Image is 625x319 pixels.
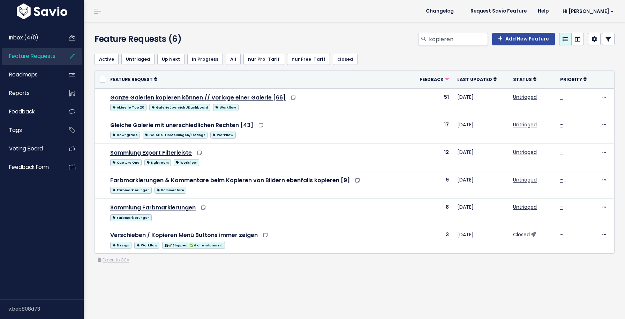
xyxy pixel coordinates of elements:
[110,214,152,221] span: Farbmarkierungen
[453,226,509,253] td: [DATE]
[9,34,38,41] span: Inbox (4/0)
[563,9,614,14] span: Hi [PERSON_NAME]
[110,104,146,111] span: Aktuelle Top 20
[560,94,563,101] a: -
[560,121,563,128] a: -
[155,185,186,194] a: Kommentare
[210,132,235,139] span: Workflow
[110,240,131,249] a: Design
[2,67,58,83] a: Roadmaps
[560,149,563,156] a: -
[2,122,58,138] a: Tags
[2,141,58,157] a: Voting Board
[453,171,509,199] td: [DATE]
[110,149,192,157] a: Sammlung Export Filterleiste
[98,257,129,263] a: Export to CSV
[110,76,157,83] a: Feature Request
[134,240,159,249] a: Workflow
[513,121,537,128] a: Untriaged
[409,199,453,226] td: 8
[155,187,186,194] span: Kommentare
[420,76,444,82] span: Feedback
[134,242,159,249] span: Workflow
[513,76,536,83] a: Status
[409,116,453,143] td: 17
[149,104,210,111] span: Galerieübersicht/Dashboard
[210,130,235,139] a: Workflow
[453,143,509,171] td: [DATE]
[9,145,43,152] span: Voting Board
[554,6,619,17] a: Hi [PERSON_NAME]
[110,176,350,184] a: Farbmarkierungen & Kommentare beim Kopieren von Bildern ebenfalls kopieren [9]
[110,103,146,111] a: Aktuelle Top 20
[2,104,58,120] a: Feedback
[95,33,261,45] h4: Feature Requests (6)
[2,30,58,46] a: Inbox (4/0)
[532,6,554,16] a: Help
[409,171,453,199] td: 9
[110,203,196,212] a: Sammlung Farbmarkierungen
[174,159,199,166] span: Workflow
[157,54,185,65] a: Up Next
[110,159,142,166] span: Capture One
[15,3,69,19] img: logo-white.9d6f32f41409.svg
[513,149,537,156] a: Untriaged
[110,187,152,194] span: Farbmarkierungen
[110,76,153,82] span: Feature Request
[174,158,199,166] a: Workflow
[110,121,253,129] a: Gleiche Galerie mit unerschiedlichen Rechten [43]
[333,54,357,65] a: closed
[95,54,615,65] ul: Filter feature requests
[95,54,119,65] a: Active
[409,88,453,116] td: 51
[187,54,223,65] a: In Progress
[110,185,152,194] a: Farbmarkierungen
[110,213,152,222] a: Farbmarkierungen
[287,54,330,65] a: nur Free-Tarif
[457,76,492,82] span: Last Updated
[428,33,488,45] input: Search features...
[560,176,563,183] a: -
[9,89,30,97] span: Reports
[560,76,582,82] span: Priority
[492,33,555,45] a: Add New Feature
[9,52,55,60] span: Feature Requests
[144,158,171,166] a: Lightroom
[409,226,453,253] td: 3
[9,71,38,78] span: Roadmaps
[409,143,453,171] td: 12
[513,176,537,183] a: Untriaged
[213,103,238,111] a: Workflow
[560,76,587,83] a: Priority
[144,159,171,166] span: Lightroom
[9,163,49,171] span: Feedback form
[110,231,258,239] a: Verschieben / Kopieren Menü Buttons immer zeigen
[2,48,58,64] a: Feature Requests
[110,242,131,249] span: Design
[457,76,497,83] a: Last Updated
[149,103,210,111] a: Galerieübersicht/Dashboard
[143,132,208,139] span: Galerie-Einstellungen/Settings
[2,85,58,101] a: Reports
[453,88,509,116] td: [DATE]
[162,240,225,249] a: 🚀 Shipped: ✅ & alle informiert
[513,203,537,210] a: Untriaged
[2,159,58,175] a: Feedback form
[121,54,155,65] a: Untriaged
[162,242,225,249] span: 🚀 Shipped: ✅ & alle informiert
[513,76,532,82] span: Status
[143,130,208,139] a: Galerie-Einstellungen/Settings
[453,116,509,143] td: [DATE]
[243,54,284,65] a: nur Pro-Tarif
[110,158,142,166] a: Capture One
[453,199,509,226] td: [DATE]
[513,231,530,238] a: Closed
[110,130,140,139] a: Downgrade
[110,132,140,139] span: Downgrade
[465,6,532,16] a: Request Savio Feature
[8,300,84,318] div: v.beb808d73
[110,94,286,102] a: Ganze Galerien kopieren können // Vorlage einer Galerie [66]
[226,54,241,65] a: All
[513,94,537,101] a: Untriaged
[426,9,454,14] span: Changelog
